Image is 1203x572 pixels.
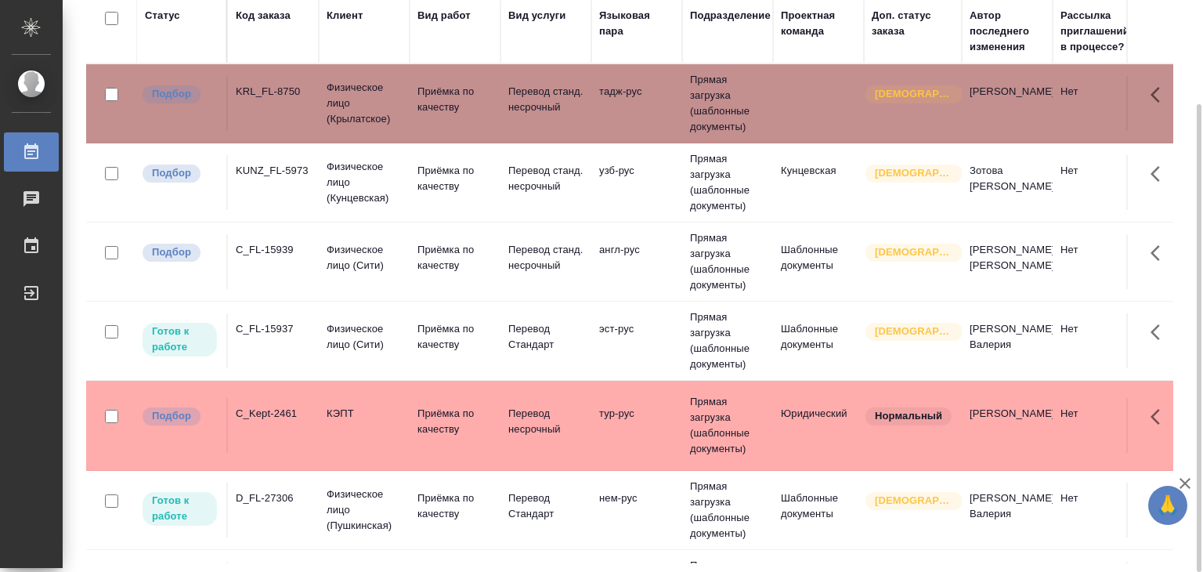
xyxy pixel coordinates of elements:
div: Подразделение [690,8,771,24]
td: Нет [1053,234,1143,289]
td: [PERSON_NAME] Валерия [962,483,1053,538]
td: Юридический [773,398,864,453]
p: Подбор [152,408,191,424]
td: нем-рус [591,483,682,538]
button: Здесь прячутся важные кнопки [1141,76,1179,114]
p: Приёмка по качеству [417,163,493,194]
p: Физическое лицо (Сити) [327,242,402,273]
p: Нормальный [875,408,942,424]
p: [DEMOGRAPHIC_DATA] [875,244,953,260]
td: англ-рус [591,234,682,289]
p: Готов к работе [152,493,208,524]
div: Можно подбирать исполнителей [141,242,219,263]
td: [PERSON_NAME] [962,76,1053,131]
p: Приёмка по качеству [417,242,493,273]
td: тадж-рус [591,76,682,131]
td: Прямая загрузка (шаблонные документы) [682,223,773,301]
p: Перевод станд. несрочный [508,163,583,194]
p: Подбор [152,86,191,102]
div: Можно подбирать исполнителей [141,84,219,105]
td: Нет [1053,76,1143,131]
p: Физическое лицо (Пушкинская) [327,487,402,534]
button: Здесь прячутся важные кнопки [1141,398,1179,436]
p: Приёмка по качеству [417,321,493,353]
p: [DEMOGRAPHIC_DATA] [875,165,953,181]
td: Нет [1053,155,1143,210]
p: [DEMOGRAPHIC_DATA] [875,86,953,102]
button: Здесь прячутся важные кнопки [1141,483,1179,520]
div: C_Kept-2461 [236,406,311,422]
div: Проектная команда [781,8,856,39]
div: C_FL-15939 [236,242,311,258]
button: Здесь прячутся важные кнопки [1141,313,1179,351]
p: Перевод несрочный [508,406,583,437]
td: [PERSON_NAME] Валерия [962,313,1053,368]
td: Нет [1053,313,1143,368]
div: KRL_FL-8750 [236,84,311,100]
div: Можно подбирать исполнителей [141,163,219,184]
td: Прямая загрузка (шаблонные документы) [682,302,773,380]
button: Здесь прячутся важные кнопки [1141,234,1179,272]
div: Исполнитель может приступить к работе [141,491,219,527]
p: Готов к работе [152,324,208,355]
td: Нет [1053,483,1143,538]
td: Нет [1053,398,1143,453]
div: Статус [145,8,180,24]
td: Прямая загрузка (шаблонные документы) [682,64,773,143]
div: D_FL-27306 [236,491,311,506]
div: C_FL-15937 [236,321,311,337]
p: Перевод Стандарт [508,491,583,522]
td: Прямая загрузка (шаблонные документы) [682,471,773,549]
p: Перевод станд. несрочный [508,84,583,115]
p: Приёмка по качеству [417,491,493,522]
div: Вид услуги [508,8,566,24]
td: узб-рус [591,155,682,210]
p: Подбор [152,244,191,260]
td: Кунцевская [773,155,864,210]
div: Языковая пара [599,8,674,39]
td: эст-рус [591,313,682,368]
div: Рассылка приглашений в процессе? [1060,8,1136,55]
div: Можно подбирать исполнителей [141,406,219,427]
div: KUNZ_FL-5973 [236,163,311,179]
td: Зотова [PERSON_NAME] [962,155,1053,210]
button: 🙏 [1148,486,1187,525]
td: [PERSON_NAME] [PERSON_NAME] [962,234,1053,289]
p: Приёмка по качеству [417,84,493,115]
p: [DEMOGRAPHIC_DATA] [875,324,953,339]
td: тур-рус [591,398,682,453]
p: Перевод станд. несрочный [508,242,583,273]
p: КЭПТ [327,406,402,422]
td: Шаблонные документы [773,234,864,289]
p: [DEMOGRAPHIC_DATA] [875,493,953,509]
div: Код заказа [236,8,291,24]
p: Приёмка по качеству [417,406,493,437]
div: Доп. статус заказа [872,8,954,39]
div: Исполнитель может приступить к работе [141,321,219,358]
p: Физическое лицо (Кунцевская) [327,159,402,206]
p: Физическое лицо (Сити) [327,321,402,353]
div: Вид работ [417,8,471,24]
div: Клиент [327,8,363,24]
td: Шаблонные документы [773,483,864,538]
td: Прямая загрузка (шаблонные документы) [682,386,773,465]
button: Здесь прячутся важные кнопки [1141,155,1179,193]
td: Прямая загрузка (шаблонные документы) [682,143,773,222]
p: Перевод Стандарт [508,321,583,353]
td: [PERSON_NAME] [962,398,1053,453]
p: Подбор [152,165,191,181]
span: 🙏 [1154,489,1181,522]
p: Физическое лицо (Крылатское) [327,80,402,127]
div: Автор последнего изменения [970,8,1045,55]
td: Шаблонные документы [773,313,864,368]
